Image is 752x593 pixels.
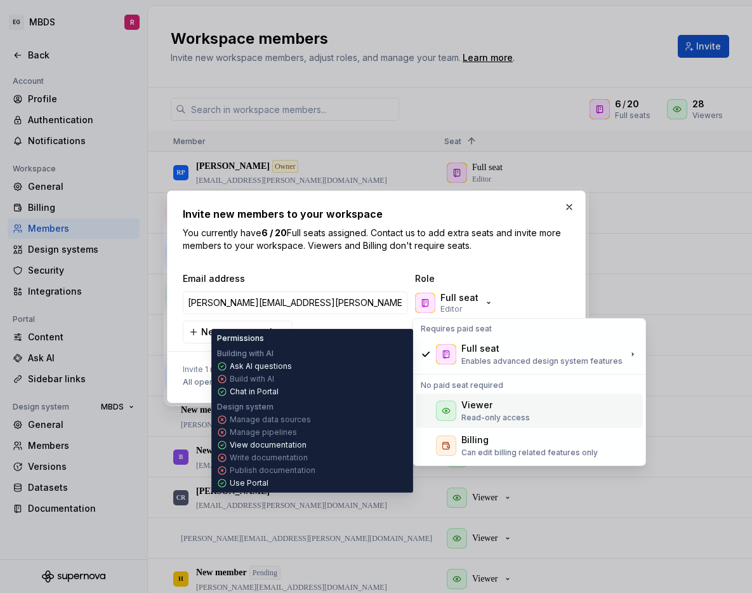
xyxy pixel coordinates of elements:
[461,342,499,355] div: Full seat
[415,272,542,285] span: Role
[183,364,338,375] span: Invite 1 member to:
[461,413,530,423] p: Read-only access
[230,415,311,425] p: Manage data sources
[217,402,274,412] p: Design system
[461,399,492,411] div: Viewer
[230,440,307,450] p: View documentation
[183,206,570,222] h2: Invite new members to your workspace
[440,304,462,314] p: Editor
[461,434,489,446] div: Billing
[230,427,297,437] p: Manage pipelines
[230,361,292,371] p: Ask AI questions
[412,290,499,316] button: Full seatEditor
[230,387,279,397] p: Chat in Portal
[230,465,315,476] p: Publish documentation
[183,321,293,343] button: New team member
[440,291,478,304] p: Full seat
[217,333,264,343] p: Permissions
[217,349,274,359] p: Building with AI
[461,448,598,458] p: Can edit billing related features only
[230,374,274,384] p: Build with AI
[416,378,643,393] div: No paid seat required
[261,227,287,238] b: 6 / 20
[230,478,268,488] p: Use Portal
[416,321,643,336] div: Requires paid seat
[183,272,410,285] span: Email address
[230,453,308,463] p: Write documentation
[461,356,623,366] p: Enables advanced design system features
[201,326,284,338] span: New team member
[183,227,570,252] p: You currently have Full seats assigned. Contact us to add extra seats and invite more members to ...
[183,377,326,387] span: All open design systems and projects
